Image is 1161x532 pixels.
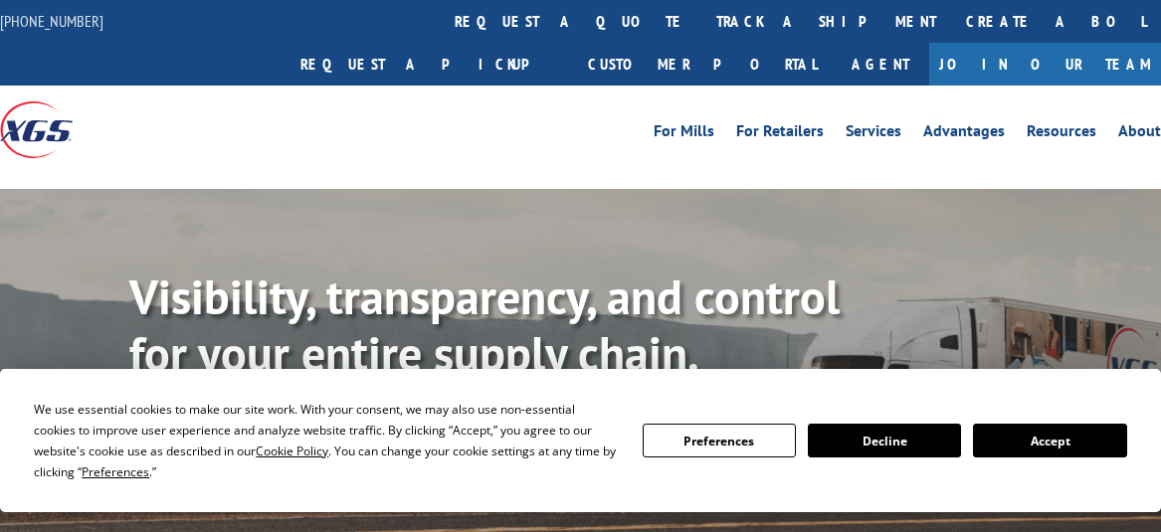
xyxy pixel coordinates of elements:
a: Agent [832,43,929,86]
span: Preferences [82,463,149,480]
span: Cookie Policy [256,443,328,459]
a: Resources [1027,123,1096,145]
button: Accept [973,424,1126,457]
a: Request a pickup [286,43,573,86]
button: Decline [808,424,961,457]
div: We use essential cookies to make our site work. With your consent, we may also use non-essential ... [34,399,618,482]
button: Preferences [643,424,796,457]
a: About [1118,123,1161,145]
a: Join Our Team [929,43,1161,86]
a: Customer Portal [573,43,832,86]
a: Advantages [923,123,1005,145]
a: For Retailers [736,123,824,145]
b: Visibility, transparency, and control for your entire supply chain. [129,266,840,385]
a: Services [846,123,901,145]
a: For Mills [654,123,714,145]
